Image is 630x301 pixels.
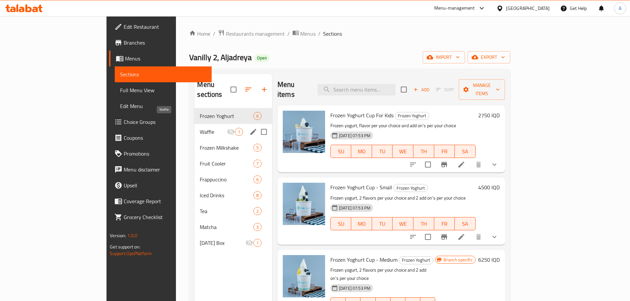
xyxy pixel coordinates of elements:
[200,191,253,199] span: Iced Drinks
[351,145,372,158] button: MO
[124,134,206,142] span: Coupons
[283,183,325,225] img: Frozen Yoghurt Cup - Small
[434,217,455,230] button: FR
[256,82,272,97] button: Add section
[200,239,245,247] span: [DATE] Box
[194,156,272,171] div: Fruit Cooler7
[189,29,510,38] nav: breadcrumb
[194,105,272,253] nav: Menu sections
[127,231,138,240] span: 1.0.0
[253,112,262,120] div: items
[372,217,393,230] button: TU
[478,255,500,264] h6: 6250 IQD
[413,217,434,230] button: TH
[283,255,325,297] img: Frozen Yoghurt Cup - Medium
[200,160,253,168] span: Fruit Cooler
[464,81,499,98] span: Manage items
[254,208,261,214] span: 2
[300,30,315,38] span: Menus
[333,219,349,229] span: SU
[459,79,505,100] button: Manage items
[194,171,272,187] div: Frappuccino6
[423,51,465,63] button: import
[434,4,475,12] div: Menu-management
[254,113,261,119] span: 6
[200,112,253,120] span: Frozen Yoghurt
[412,86,430,94] span: Add
[248,127,258,137] button: edit
[333,147,349,156] span: SU
[441,257,475,263] span: Branch specific
[395,219,411,229] span: WE
[124,166,206,173] span: Menu disclaimer
[120,70,206,78] span: Sections
[254,176,261,183] span: 6
[490,233,498,241] svg: Show Choices
[486,157,502,172] button: show more
[200,239,245,247] div: Ramadan Box
[109,35,212,51] a: Branches
[437,219,452,229] span: FR
[397,83,411,96] span: Select section
[120,102,206,110] span: Edit Menu
[457,161,465,169] a: Edit menu item
[200,144,253,152] span: Frozen Milkshake
[416,219,432,229] span: TH
[109,114,212,130] a: Choice Groups
[226,30,285,38] span: Restaurants management
[330,217,351,230] button: SU
[194,203,272,219] div: Tea2
[287,30,290,38] li: /
[323,30,342,38] span: Sections
[109,209,212,225] a: Grocery Checklist
[471,229,486,245] button: delete
[478,183,500,192] h6: 4500 IQD
[109,19,212,35] a: Edit Restaurant
[253,144,262,152] div: items
[436,229,452,245] button: Branch-specific-item
[283,111,325,153] img: Frozen Yoghurt Cup For Kids
[330,266,435,282] p: Frozen yogurt, 2 flavors per your choice and 2 add on's per your choice
[354,147,369,156] span: MO
[399,256,433,264] span: Frozen Yoghurt
[395,147,411,156] span: WE
[486,229,502,245] button: show more
[197,80,231,99] h2: Menu sections
[253,207,262,215] div: items
[200,128,227,136] span: Waffle
[109,130,212,146] a: Coupons
[619,5,621,12] span: A
[200,223,253,231] span: Matcha
[124,39,206,47] span: Branches
[253,191,262,199] div: items
[124,181,206,189] span: Upsell
[109,51,212,66] a: Menus
[254,192,261,199] span: 8
[455,217,476,230] button: SA
[194,140,272,156] div: Frozen Milkshake5
[372,145,393,158] button: TU
[115,82,212,98] a: Full Menu View
[317,84,396,95] input: search
[194,124,272,140] div: Waffle1edit
[235,128,243,136] div: items
[471,157,486,172] button: delete
[253,239,262,247] div: items
[318,30,320,38] li: /
[468,51,510,63] button: export
[277,80,310,99] h2: Menu items
[240,82,256,97] span: Sort sections
[109,146,212,162] a: Promotions
[194,187,272,203] div: Iced Drinks8
[413,145,434,158] button: TH
[115,66,212,82] a: Sections
[478,111,500,120] h6: 2750 IQD
[411,85,432,95] button: Add
[394,184,428,192] div: Frozen Yoghurt
[457,233,465,241] a: Edit menu item
[336,132,373,139] span: [DATE] 07:53 PM
[330,110,394,120] span: Frozen Yoghurt Cup For Kids
[218,29,285,38] a: Restaurants management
